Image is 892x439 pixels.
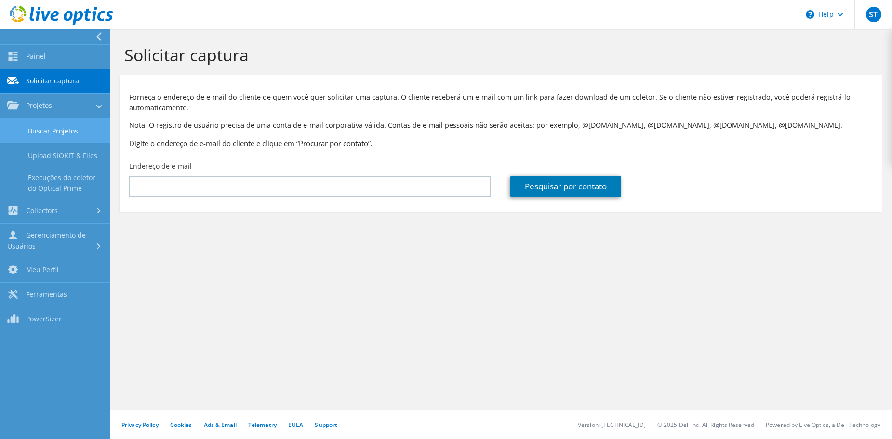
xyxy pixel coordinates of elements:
[124,45,873,65] h1: Solicitar captura
[129,138,873,148] h3: Digite o endereço de e-mail do cliente e clique em “Procurar por contato”.
[288,421,303,429] a: EULA
[315,421,337,429] a: Support
[129,120,873,131] p: Nota: O registro de usuário precisa de uma conta de e-mail corporativa válida. Contas de e-mail p...
[657,421,754,429] li: © 2025 Dell Inc. All Rights Reserved
[129,161,192,171] label: Endereço de e-mail
[170,421,192,429] a: Cookies
[510,176,621,197] a: Pesquisar por contato
[806,10,814,19] svg: \n
[129,92,873,113] p: Forneça o endereço de e-mail do cliente de quem você quer solicitar uma captura. O cliente recebe...
[866,7,881,22] span: ST
[204,421,237,429] a: Ads & Email
[766,421,880,429] li: Powered by Live Optics, a Dell Technology
[248,421,277,429] a: Telemetry
[578,421,646,429] li: Version: [TECHNICAL_ID]
[121,421,159,429] a: Privacy Policy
